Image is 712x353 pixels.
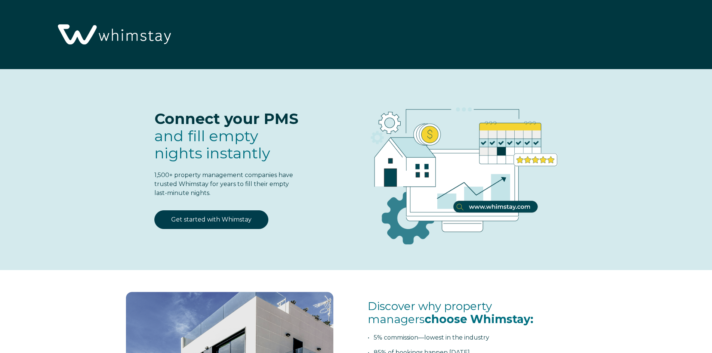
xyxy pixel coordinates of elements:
span: 1,500+ property management companies have trusted Whimstay for years to fill their empty last-min... [154,171,293,196]
img: Whimstay Logo-02 1 [52,4,175,66]
span: and [154,127,270,162]
span: Connect your PMS [154,109,298,128]
img: RBO Ilustrations-03 [328,84,591,257]
span: Discover why property managers [368,299,533,326]
span: fill empty nights instantly [154,127,270,162]
a: Get started with Whimstay [154,210,268,229]
span: • 5% commission—lowest in the industry [368,334,489,341]
span: choose Whimstay: [425,312,533,326]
